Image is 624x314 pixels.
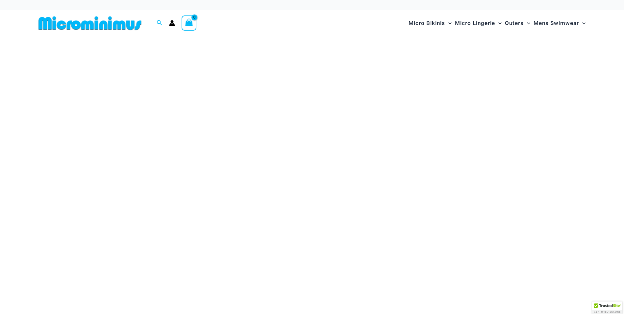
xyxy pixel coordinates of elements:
[36,16,144,31] img: MM SHOP LOGO FLAT
[157,19,162,27] a: Search icon link
[182,15,197,31] a: View Shopping Cart, empty
[453,13,503,33] a: Micro LingerieMenu ToggleMenu Toggle
[534,15,579,32] span: Mens Swimwear
[409,15,445,32] span: Micro Bikinis
[455,15,495,32] span: Micro Lingerie
[579,15,586,32] span: Menu Toggle
[406,12,588,34] nav: Site Navigation
[524,15,530,32] span: Menu Toggle
[503,13,532,33] a: OutersMenu ToggleMenu Toggle
[445,15,452,32] span: Menu Toggle
[505,15,524,32] span: Outers
[532,13,587,33] a: Mens SwimwearMenu ToggleMenu Toggle
[407,13,453,33] a: Micro BikinisMenu ToggleMenu Toggle
[169,20,175,26] a: Account icon link
[592,301,622,314] div: TrustedSite Certified
[495,15,502,32] span: Menu Toggle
